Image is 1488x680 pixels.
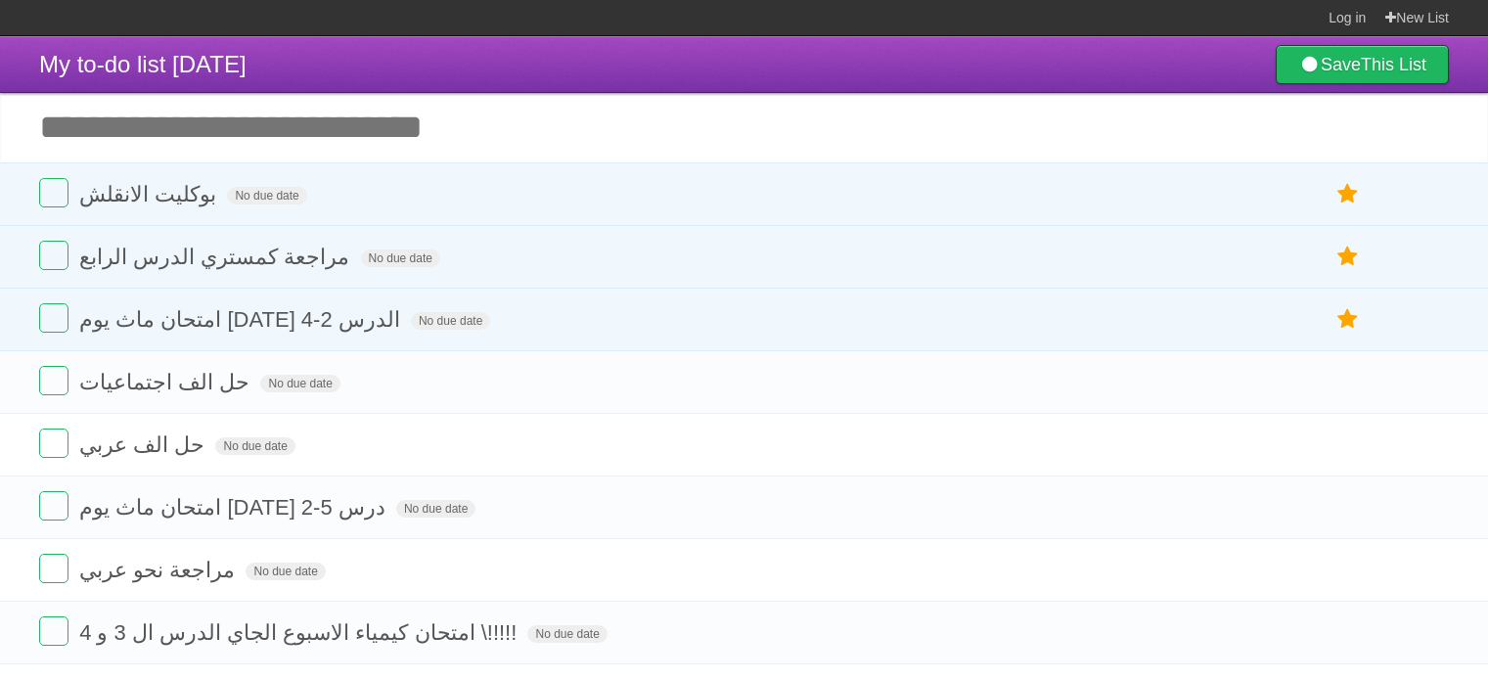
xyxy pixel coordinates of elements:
span: No due date [227,187,306,204]
span: No due date [246,563,325,580]
label: Done [39,554,68,583]
label: Star task [1330,178,1367,210]
label: Done [39,178,68,207]
span: مراجعة كمستري الدرس الرابع [79,245,354,269]
span: امتحان ماث يوم [DATE] الدرس 2-4 [79,307,405,332]
label: Done [39,241,68,270]
label: Star task [1330,303,1367,336]
span: امتحان ماث يوم [DATE] درس 5-2 [79,495,390,520]
label: Done [39,491,68,521]
label: Done [39,366,68,395]
span: حل الف عربي [79,432,209,457]
label: Done [39,429,68,458]
label: Done [39,616,68,646]
span: My to-do list [DATE] [39,51,247,77]
span: No due date [527,625,607,643]
span: No due date [361,249,440,267]
span: No due date [396,500,475,518]
span: حل الف اجتماعيات [79,370,254,394]
span: No due date [411,312,490,330]
span: مراجعة نحو عربي [79,558,240,582]
span: No due date [260,375,339,392]
label: Star task [1330,241,1367,273]
span: امتحان كيمياء الاسبوع الجاي الدرس ال 3 و 4 \!!!!! [79,620,521,645]
b: This List [1361,55,1426,74]
label: Done [39,303,68,333]
span: بوكليت الانقلش [79,182,221,206]
a: SaveThis List [1276,45,1449,84]
span: No due date [215,437,294,455]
